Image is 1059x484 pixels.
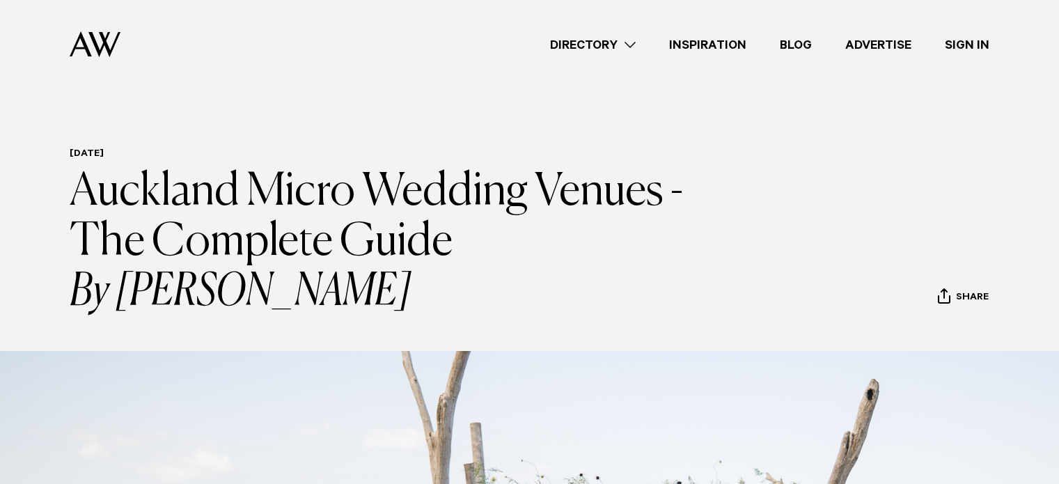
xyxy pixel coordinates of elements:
a: Blog [763,36,829,54]
span: Share [956,292,989,305]
i: By [PERSON_NAME] [70,267,714,318]
a: Inspiration [652,36,763,54]
a: Sign In [928,36,1006,54]
a: Advertise [829,36,928,54]
h1: Auckland Micro Wedding Venues - The Complete Guide [70,167,714,318]
h6: [DATE] [70,148,714,162]
button: Share [937,288,989,309]
a: Directory [533,36,652,54]
img: Auckland Weddings Logo [70,31,120,57]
